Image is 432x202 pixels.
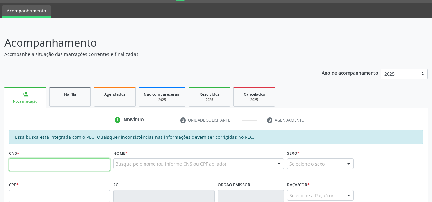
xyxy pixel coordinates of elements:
[64,92,76,97] span: Na fila
[289,161,325,167] span: Selecione o sexo
[9,148,19,158] label: CNS
[144,97,181,102] div: 2025
[144,92,181,97] span: Não compareceram
[115,161,226,167] span: Busque pelo nome (ou informe CNS ou CPF ao lado)
[322,69,378,77] p: Ano de acompanhamento
[22,91,29,98] div: person_add
[9,130,423,144] div: Essa busca está integrada com o PEC. Quaisquer inconsistências nas informações devem ser corrigid...
[2,5,51,18] a: Acompanhamento
[289,192,334,199] span: Selecione a Raça/cor
[113,148,128,158] label: Nome
[4,51,301,57] p: Acompanhe a situação das marcações correntes e finalizadas
[193,97,225,102] div: 2025
[218,180,250,190] label: Órgão emissor
[9,99,42,104] div: Nova marcação
[122,117,144,123] div: Indivíduo
[200,92,219,97] span: Resolvidos
[287,180,310,190] label: Raça/cor
[115,117,121,123] div: 1
[238,97,270,102] div: 2025
[113,180,119,190] label: RG
[4,35,301,51] p: Acompanhamento
[287,148,300,158] label: Sexo
[244,92,265,97] span: Cancelados
[104,92,125,97] span: Agendados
